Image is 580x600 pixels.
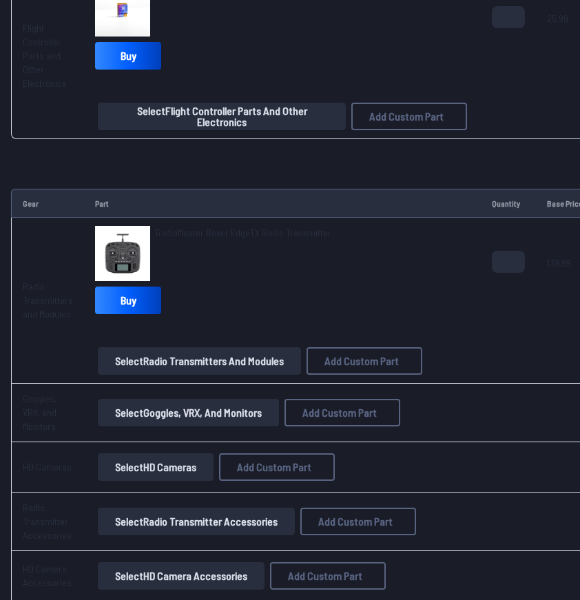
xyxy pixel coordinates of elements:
[300,508,416,535] button: Add Custom Part
[23,563,72,588] a: HD Camera Accessories
[95,287,161,314] a: Buy
[23,393,56,432] a: Goggles, VRX, and Monitors
[369,111,444,122] span: Add Custom Part
[23,461,72,473] a: HD Cameras
[219,453,335,481] button: Add Custom Part
[318,516,393,527] span: Add Custom Part
[351,103,467,130] button: Add Custom Part
[98,399,279,426] button: SelectGoggles, VRX, and Monitors
[95,453,216,481] a: SelectHD Cameras
[95,103,349,130] a: SelectFlight Controller Parts and Other Electronics
[95,562,267,590] a: SelectHD Camera Accessories
[98,562,265,590] button: SelectHD Camera Accessories
[156,227,331,238] span: RadioMaster Boxer EdgeTX Radio Transmitter
[95,508,298,535] a: SelectRadio Transmitter Accessories
[98,453,214,481] button: SelectHD Cameras
[270,562,386,590] button: Add Custom Part
[302,407,377,418] span: Add Custom Part
[98,347,301,375] button: SelectRadio Transmitters and Modules
[98,103,346,130] button: SelectFlight Controller Parts and Other Electronics
[307,347,422,375] button: Add Custom Part
[95,399,282,426] a: SelectGoggles, VRX, and Monitors
[84,189,481,218] td: Part
[324,355,399,366] span: Add Custom Part
[156,226,331,240] a: RadioMaster Boxer EdgeTX Radio Transmitter
[23,22,67,89] a: Flight Controller Parts and Other Electronics
[237,462,311,473] span: Add Custom Part
[98,508,295,535] button: SelectRadio Transmitter Accessories
[95,42,161,70] a: Buy
[284,399,400,426] button: Add Custom Part
[23,280,73,320] a: Radio Transmitters and Modules
[95,347,304,375] a: SelectRadio Transmitters and Modules
[23,501,72,541] a: Radio Transmitter Accessories
[288,570,362,581] span: Add Custom Part
[11,189,84,218] td: Gear
[481,189,536,218] td: Quantity
[95,226,150,281] img: image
